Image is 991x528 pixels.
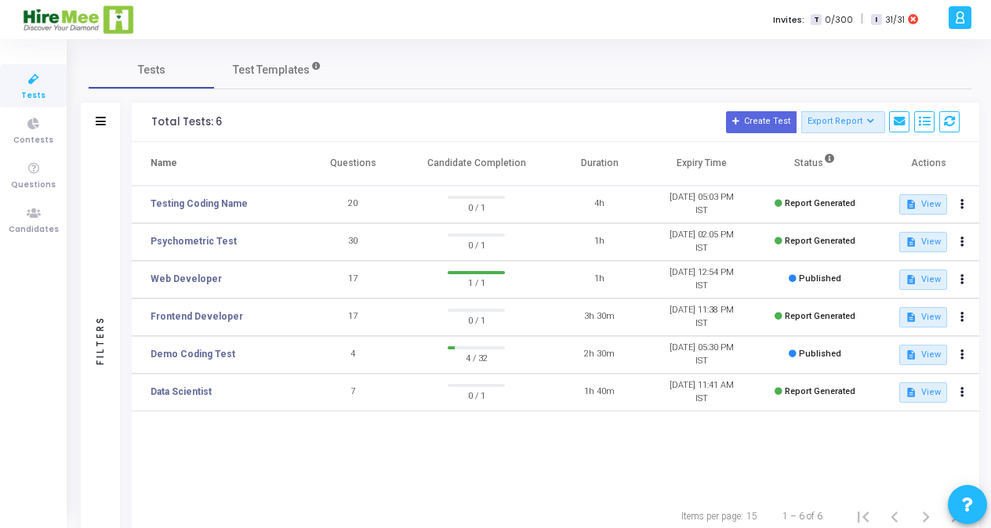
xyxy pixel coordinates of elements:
[651,186,753,223] td: [DATE] 05:03 PM IST
[799,349,841,359] span: Published
[753,142,877,186] th: Status
[651,261,753,298] td: [DATE] 12:54 PM IST
[448,387,504,403] span: 0 / 1
[549,186,651,223] td: 4h
[448,199,504,215] span: 0 / 1
[906,387,917,398] mat-icon: description
[681,509,743,523] div: Items per page:
[906,349,917,360] mat-icon: description
[549,261,651,298] td: 1h
[773,13,804,27] label: Invites:
[151,347,235,361] a: Demo Coding Test
[302,374,404,411] td: 7
[885,13,905,27] span: 31/31
[799,273,841,284] span: Published
[448,237,504,252] span: 0 / 1
[302,142,404,186] th: Questions
[151,116,222,128] div: Total Tests: 6
[801,111,885,133] button: Export Report
[906,312,917,323] mat-icon: description
[549,142,651,186] th: Duration
[11,179,56,192] span: Questions
[651,142,753,186] th: Expiry Time
[906,237,917,248] mat-icon: description
[651,374,753,411] td: [DATE] 11:41 AM IST
[825,13,853,27] span: 0/300
[899,382,947,403] button: View
[899,194,947,215] button: View
[549,336,651,374] td: 2h 30m
[448,274,504,290] span: 1 / 1
[22,4,136,35] img: logo
[9,223,59,237] span: Candidates
[785,236,855,246] span: Report Generated
[404,142,548,186] th: Candidate Completion
[651,223,753,261] td: [DATE] 02:05 PM IST
[302,298,404,336] td: 17
[811,14,821,26] span: T
[726,111,797,133] button: Create Test
[302,186,404,223] td: 20
[302,336,404,374] td: 4
[549,374,651,411] td: 1h 40m
[448,312,504,327] span: 0 / 1
[151,234,237,248] a: Psychometric Test
[302,223,404,261] td: 30
[138,62,165,78] span: Tests
[132,142,302,186] th: Name
[151,272,222,286] a: Web Developer
[549,298,651,336] td: 3h 30m
[906,199,917,210] mat-icon: description
[302,261,404,298] td: 17
[21,89,45,103] span: Tests
[233,62,310,78] span: Test Templates
[899,307,947,327] button: View
[861,11,863,27] span: |
[871,14,881,26] span: I
[549,223,651,261] td: 1h
[785,386,855,396] span: Report Generated
[877,142,979,186] th: Actions
[782,509,822,523] div: 1 – 6 of 6
[746,509,757,523] div: 15
[151,197,248,211] a: Testing Coding Name
[899,232,947,252] button: View
[906,274,917,285] mat-icon: description
[151,309,243,324] a: Frontend Developer
[899,345,947,365] button: View
[151,385,212,399] a: Data Scientist
[448,349,504,365] span: 4 / 32
[651,336,753,374] td: [DATE] 05:30 PM IST
[785,198,855,208] span: Report Generated
[785,311,855,321] span: Report Generated
[93,254,107,426] div: Filters
[13,134,53,147] span: Contests
[899,269,947,290] button: View
[651,298,753,336] td: [DATE] 11:38 PM IST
